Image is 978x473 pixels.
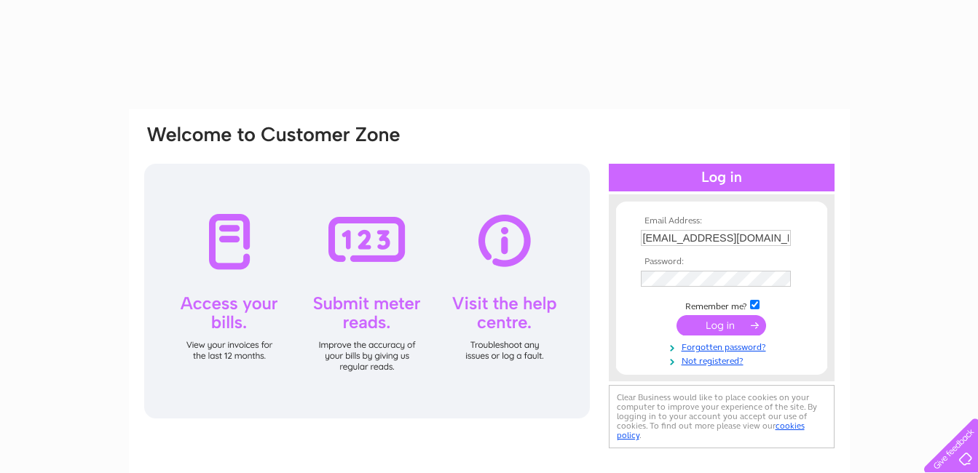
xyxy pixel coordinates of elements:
input: Submit [677,315,766,335]
a: Not registered? [641,353,806,367]
th: Email Address: [637,216,806,226]
th: Password: [637,257,806,267]
a: cookies policy [617,421,805,440]
div: Clear Business would like to place cookies on your computer to improve your experience of the sit... [609,385,835,448]
td: Remember me? [637,298,806,312]
a: Forgotten password? [641,339,806,353]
